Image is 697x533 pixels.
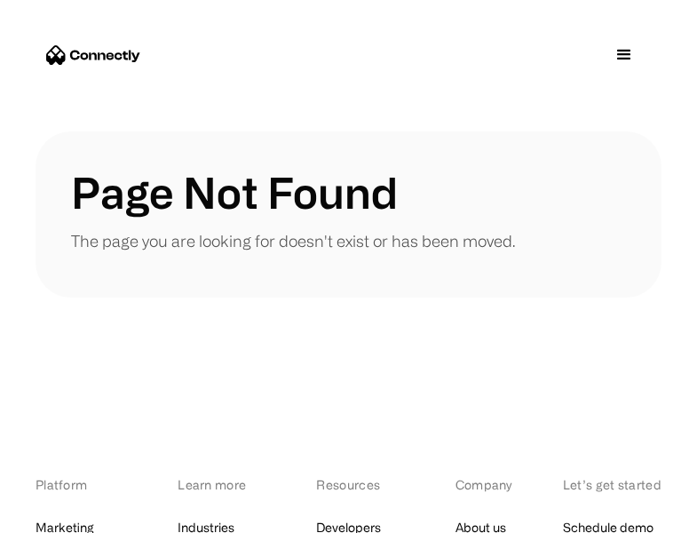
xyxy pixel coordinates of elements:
div: Company [455,475,518,494]
div: Resources [316,475,409,494]
div: Let’s get started [563,475,661,494]
div: Learn more [178,475,271,494]
ul: Language list [36,502,107,527]
a: home [46,42,140,68]
p: The page you are looking for doesn't exist or has been moved. [71,229,515,253]
div: Platform [36,475,132,494]
h1: Page Not Found [71,167,398,219]
div: menu [598,28,651,82]
aside: Language selected: English [18,500,107,527]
